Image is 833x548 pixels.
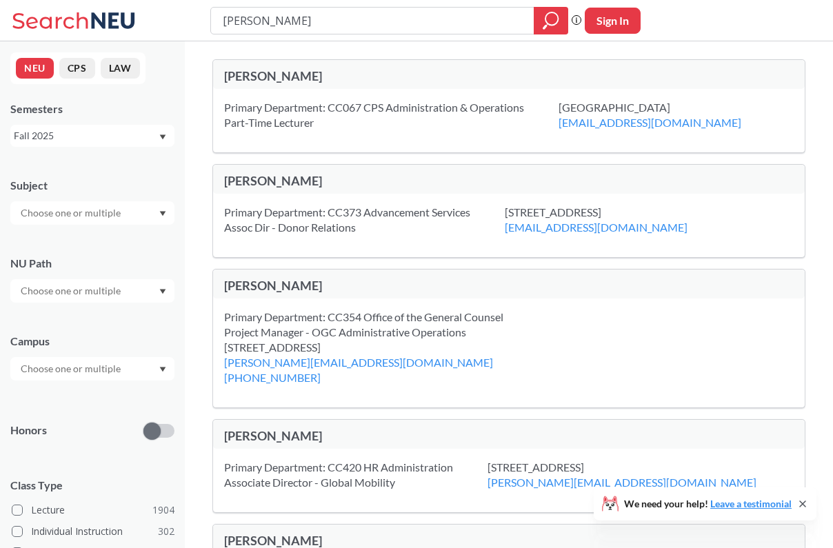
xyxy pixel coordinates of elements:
[224,428,509,443] div: [PERSON_NAME]
[14,361,130,377] input: Choose one or multiple
[224,371,321,384] a: [PHONE_NUMBER]
[159,211,166,216] svg: Dropdown arrow
[488,460,791,490] div: [STREET_ADDRESS]
[224,309,538,355] div: Primary Department: CC354 Office of the General Counsel Project Manager - OGC Administrative Oper...
[224,278,509,293] div: [PERSON_NAME]
[10,101,174,116] div: Semesters
[559,100,776,130] div: [GEOGRAPHIC_DATA]
[10,279,174,303] div: Dropdown arrow
[710,498,792,509] a: Leave a testimonial
[488,476,756,489] a: [PERSON_NAME][EMAIL_ADDRESS][DOMAIN_NAME]
[16,58,54,79] button: NEU
[14,283,130,299] input: Choose one or multiple
[10,201,174,225] div: Dropdown arrow
[10,423,47,438] p: Honors
[101,58,140,79] button: LAW
[158,524,174,539] span: 302
[159,289,166,294] svg: Dropdown arrow
[224,533,509,548] div: [PERSON_NAME]
[12,522,174,540] label: Individual Instruction
[10,478,174,493] span: Class Type
[159,367,166,372] svg: Dropdown arrow
[585,8,641,34] button: Sign In
[12,501,174,519] label: Lecture
[224,205,505,235] div: Primary Department: CC373 Advancement Services Assoc Dir - Donor Relations
[224,100,559,130] div: Primary Department: CC067 CPS Administration & Operations Part-Time Lecturer
[10,125,174,147] div: Fall 2025Dropdown arrow
[152,503,174,518] span: 1904
[543,11,559,30] svg: magnifying glass
[224,356,493,369] a: [PERSON_NAME][EMAIL_ADDRESS][DOMAIN_NAME]
[59,58,95,79] button: CPS
[10,357,174,380] div: Dropdown arrow
[224,460,488,490] div: Primary Department: CC420 HR Administration Associate Director - Global Mobility
[10,256,174,271] div: NU Path
[559,116,741,129] a: [EMAIL_ADDRESS][DOMAIN_NAME]
[221,9,524,32] input: Class, professor, course number, "phrase"
[159,134,166,140] svg: Dropdown arrow
[224,173,509,188] div: [PERSON_NAME]
[224,68,509,83] div: [PERSON_NAME]
[14,205,130,221] input: Choose one or multiple
[624,499,792,509] span: We need your help!
[10,178,174,193] div: Subject
[10,334,174,349] div: Campus
[14,128,158,143] div: Fall 2025
[534,7,568,34] div: magnifying glass
[505,221,688,234] a: [EMAIL_ADDRESS][DOMAIN_NAME]
[505,205,722,235] div: [STREET_ADDRESS]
